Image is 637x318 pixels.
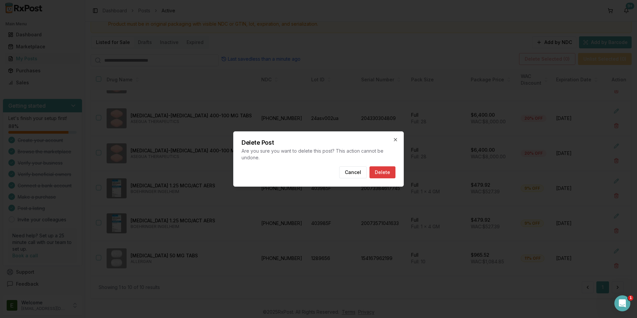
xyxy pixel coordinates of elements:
h2: Delete Post [242,140,395,146]
iframe: Intercom live chat [614,295,630,311]
button: Cancel [339,166,367,178]
button: Delete [369,166,395,178]
p: Are you sure you want to delete this post? This action cannot be undone. [242,148,395,161]
span: 1 [628,295,633,301]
